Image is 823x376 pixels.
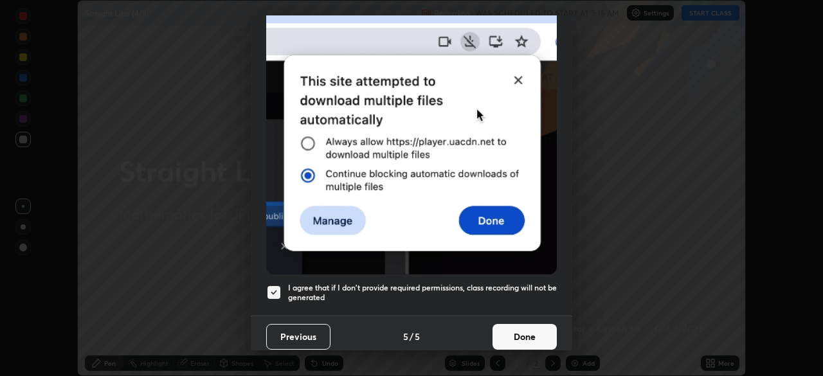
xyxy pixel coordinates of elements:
h5: I agree that if I don't provide required permissions, class recording will not be generated [288,283,557,303]
h4: 5 [415,330,420,343]
h4: / [410,330,413,343]
h4: 5 [403,330,408,343]
button: Done [493,324,557,350]
button: Previous [266,324,330,350]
